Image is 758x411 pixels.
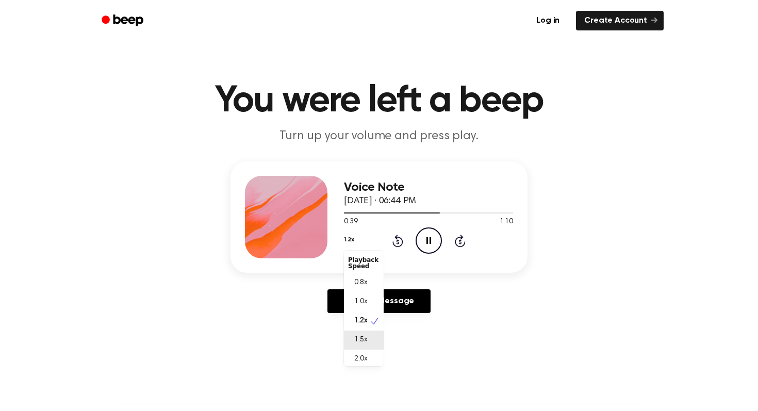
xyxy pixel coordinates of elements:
[354,335,367,346] span: 1.5x
[354,316,367,326] span: 1.2x
[344,251,384,366] div: 1.2x
[344,253,384,273] div: Playback Speed
[344,231,354,249] button: 1.2x
[354,277,367,288] span: 0.8x
[354,354,367,365] span: 2.0x
[354,297,367,307] span: 1.0x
